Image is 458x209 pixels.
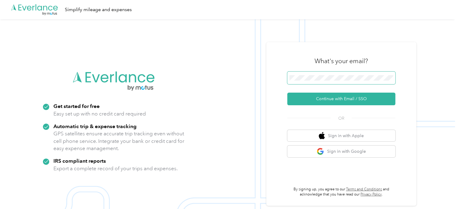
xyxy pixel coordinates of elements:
[360,192,382,197] a: Privacy Policy
[53,165,178,172] p: Export a complete record of your trips and expenses.
[331,115,352,121] span: OR
[287,130,395,142] button: apple logoSign in with Apple
[319,132,325,140] img: apple logo
[53,103,100,109] strong: Get started for free
[346,187,382,192] a: Terms and Conditions
[315,57,368,65] h3: What's your email?
[53,123,137,129] strong: Automatic trip & expense tracking
[53,110,146,118] p: Easy set up with no credit card required
[53,130,185,152] p: GPS satellites ensure accurate trip tracking even without cell phone service. Integrate your bank...
[287,187,395,197] p: By signing up, you agree to our and acknowledge that you have read our .
[53,158,106,164] strong: IRS compliant reports
[287,93,395,105] button: Continue with Email / SSO
[287,146,395,157] button: google logoSign in with Google
[317,148,324,155] img: google logo
[65,6,132,14] div: Simplify mileage and expenses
